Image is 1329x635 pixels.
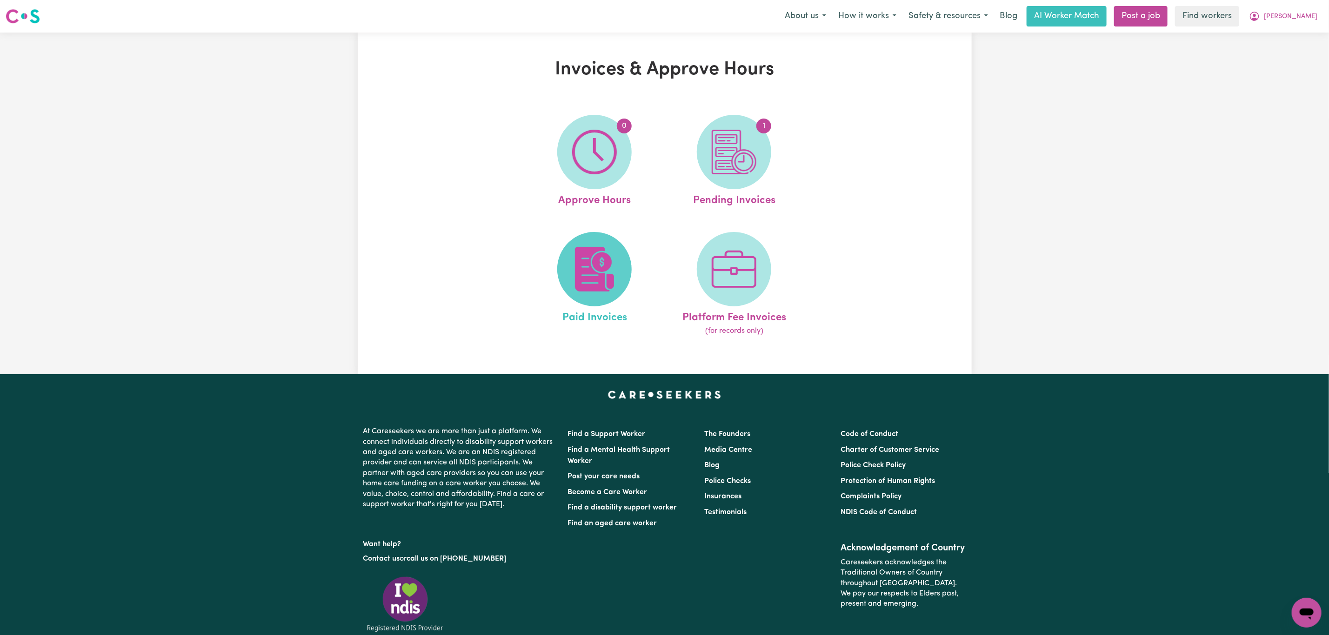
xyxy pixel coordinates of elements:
a: Police Checks [704,477,751,485]
p: At Careseekers we are more than just a platform. We connect individuals directly to disability su... [363,423,557,513]
button: About us [779,7,832,26]
a: Police Check Policy [841,462,906,469]
a: Find a Support Worker [568,430,646,438]
p: Careseekers acknowledges the Traditional Owners of Country throughout [GEOGRAPHIC_DATA]. We pay o... [841,554,966,613]
a: Testimonials [704,509,747,516]
a: Code of Conduct [841,430,898,438]
button: My Account [1243,7,1323,26]
a: Find a Mental Health Support Worker [568,446,670,465]
button: Safety & resources [902,7,994,26]
a: Charter of Customer Service [841,446,939,454]
a: The Founders [704,430,750,438]
button: How it works [832,7,902,26]
a: Post your care needs [568,473,640,480]
h2: Acknowledgement of Country [841,542,966,554]
a: Find a disability support worker [568,504,677,511]
span: Pending Invoices [693,189,775,209]
img: Careseekers logo [6,8,40,25]
span: (for records only) [705,325,763,337]
span: Platform Fee Invoices [682,306,786,326]
a: Post a job [1114,6,1168,26]
a: Media Centre [704,446,752,454]
a: NDIS Code of Conduct [841,509,917,516]
a: Blog [994,6,1023,26]
h1: Invoices & Approve Hours [466,59,864,81]
span: [PERSON_NAME] [1264,12,1317,22]
a: Protection of Human Rights [841,477,935,485]
span: 0 [617,119,632,133]
a: Pending Invoices [667,115,801,209]
a: Careseekers logo [6,6,40,27]
a: Insurances [704,493,741,500]
span: Paid Invoices [562,306,627,326]
a: Contact us [363,555,400,562]
a: Complaints Policy [841,493,902,500]
p: Want help? [363,536,557,549]
a: Blog [704,462,720,469]
a: call us on [PHONE_NUMBER] [407,555,507,562]
p: or [363,550,557,568]
a: Platform Fee Invoices(for records only) [667,232,801,337]
a: Approve Hours [528,115,661,209]
a: Paid Invoices [528,232,661,337]
span: Approve Hours [558,189,631,209]
a: Careseekers home page [608,391,721,398]
span: 1 [756,119,771,133]
img: Registered NDIS provider [363,575,447,633]
a: Find workers [1175,6,1239,26]
a: AI Worker Match [1027,6,1107,26]
a: Find an aged care worker [568,520,657,527]
iframe: Button to launch messaging window, conversation in progress [1292,598,1322,628]
a: Become a Care Worker [568,489,648,496]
